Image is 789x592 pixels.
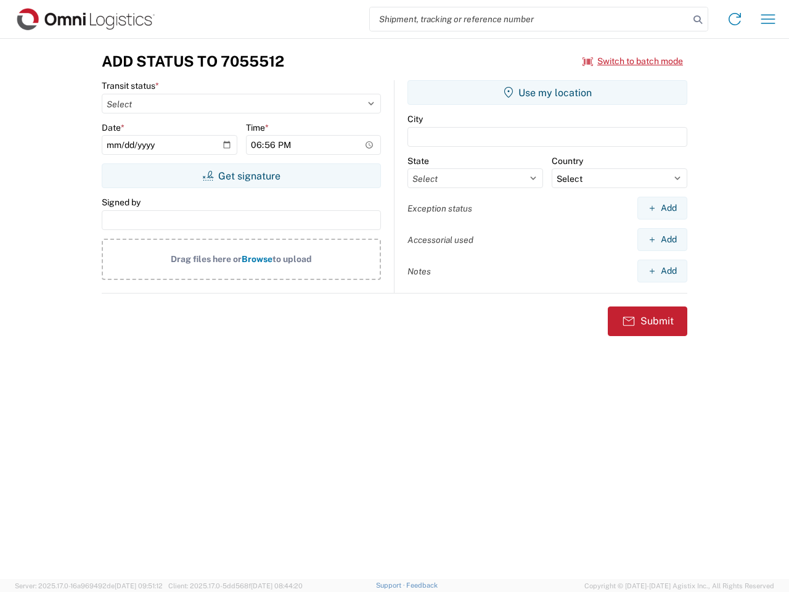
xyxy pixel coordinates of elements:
[637,228,687,251] button: Add
[272,254,312,264] span: to upload
[102,122,125,133] label: Date
[407,203,472,214] label: Exception status
[407,234,473,245] label: Accessorial used
[242,254,272,264] span: Browse
[407,80,687,105] button: Use my location
[376,582,407,589] a: Support
[171,254,242,264] span: Drag files here or
[583,51,683,72] button: Switch to batch mode
[246,122,269,133] label: Time
[168,582,303,590] span: Client: 2025.17.0-5dd568f
[251,582,303,590] span: [DATE] 08:44:20
[370,7,689,31] input: Shipment, tracking or reference number
[407,155,429,166] label: State
[102,163,381,188] button: Get signature
[406,582,438,589] a: Feedback
[637,197,687,220] button: Add
[637,260,687,282] button: Add
[584,580,774,591] span: Copyright © [DATE]-[DATE] Agistix Inc., All Rights Reserved
[552,155,583,166] label: Country
[102,52,284,70] h3: Add Status to 7055512
[102,80,159,91] label: Transit status
[115,582,163,590] span: [DATE] 09:51:12
[15,582,163,590] span: Server: 2025.17.0-16a969492de
[407,266,431,277] label: Notes
[407,113,423,125] label: City
[608,306,687,336] button: Submit
[102,197,141,208] label: Signed by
